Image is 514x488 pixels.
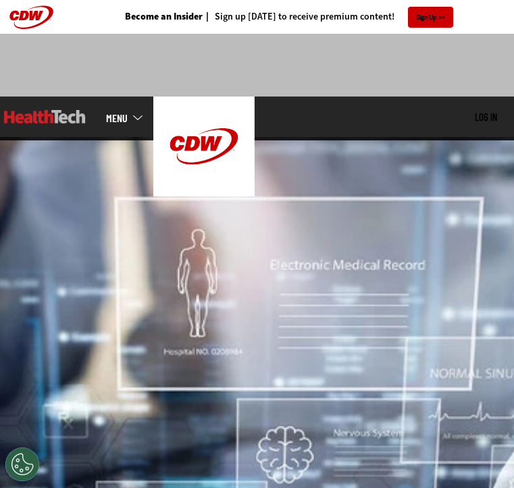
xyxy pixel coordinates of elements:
img: Home [4,110,86,124]
button: Open Preferences [5,448,39,481]
a: CDW [153,186,255,200]
img: Home [153,97,255,196]
a: Log in [475,111,497,123]
a: mobile-menu [106,113,153,124]
a: Become an Insider [125,12,203,22]
a: Sign up [DATE] to receive premium content! [203,12,394,22]
div: Cookies Settings [5,448,39,481]
a: Sign Up [408,7,453,28]
div: User menu [475,111,497,124]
